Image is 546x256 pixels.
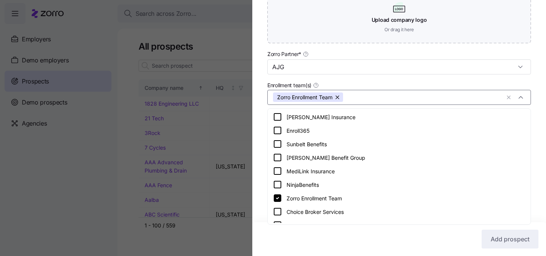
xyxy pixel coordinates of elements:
[267,50,301,58] span: Zorro Partner *
[273,221,525,230] div: Zorro Enrollment Experts
[267,82,311,89] span: Enrollment team(s)
[273,153,525,162] div: [PERSON_NAME] Benefit Group
[491,235,529,244] span: Add prospect
[273,207,525,216] div: Choice Broker Services
[277,92,332,102] span: Zorro Enrollment Team
[273,112,525,121] div: [PERSON_NAME] Insurance
[273,126,525,135] div: Enroll365
[273,167,525,176] div: MediLink Insurance
[273,180,525,189] div: NinjaBenefits
[482,230,538,248] button: Add prospect
[273,139,525,148] div: Sunbelt Benefits
[273,194,525,203] div: Zorro Enrollment Team
[267,59,531,74] input: Select a partner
